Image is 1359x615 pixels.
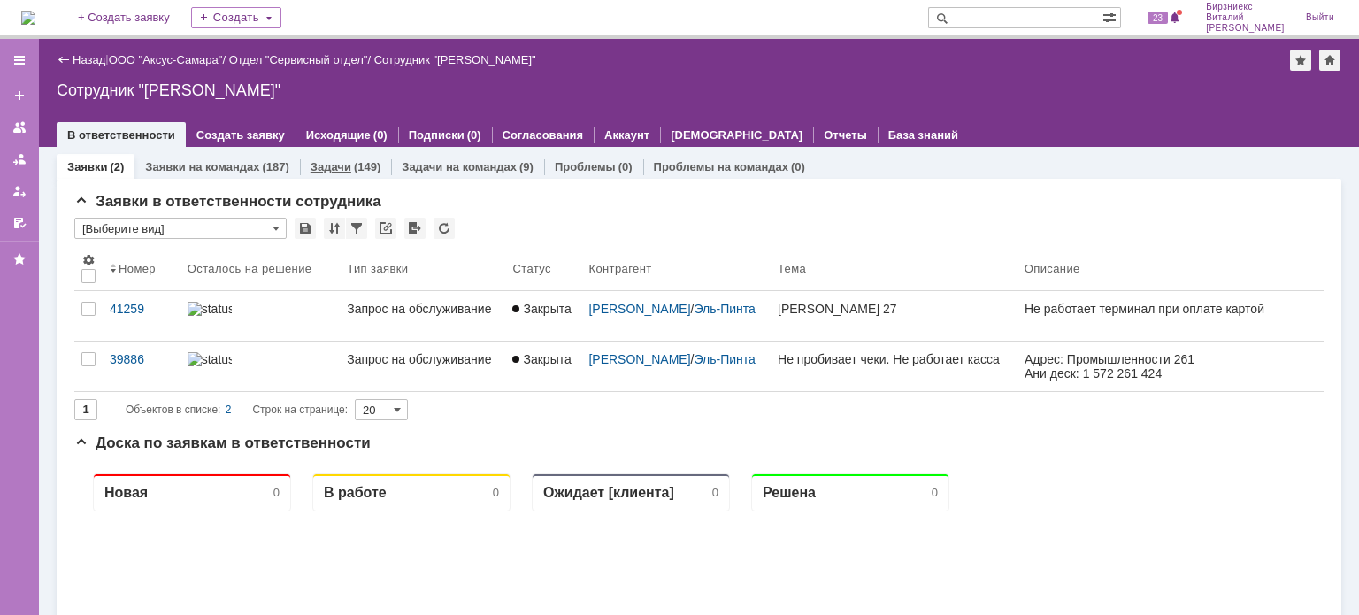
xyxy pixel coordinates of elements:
div: 41259 [110,302,173,316]
div: (0) [791,160,805,173]
div: (187) [262,160,288,173]
div: (9) [519,160,534,173]
div: Сохранить вид [295,218,316,239]
div: Фильтрация... [346,218,367,239]
span: Настройки [81,253,96,267]
a: Запрос на обслуживание [340,342,505,391]
div: Не пробивает чеки. Не работает касса [778,352,1010,366]
div: Контрагент [588,262,651,275]
a: В ответственности [67,128,175,142]
a: 39886 [103,342,180,391]
div: Описание [1025,262,1080,275]
div: [PERSON_NAME] 27 [778,302,1010,316]
div: 0 [857,27,864,40]
div: (0) [618,160,633,173]
th: Осталось на решение [180,246,340,291]
a: Перейти на домашнюю страницу [21,11,35,25]
a: Аккаунт [604,128,649,142]
div: 0 [199,27,205,40]
div: Новая [30,25,73,42]
a: [DEMOGRAPHIC_DATA] [671,128,802,142]
span: Виталий [1206,12,1285,23]
a: [PERSON_NAME] 27 [771,291,1017,341]
a: Согласования [503,128,584,142]
div: (149) [354,160,380,173]
div: Ожидает [клиента] [469,25,600,42]
span: Расширенный поиск [1102,8,1120,25]
th: Контрагент [581,246,771,291]
th: Номер [103,246,180,291]
div: 39886 [110,352,173,366]
th: Тип заявки [340,246,505,291]
div: Добавить в избранное [1290,50,1311,71]
a: Мои заявки [5,177,34,205]
a: Закрыта [505,291,581,341]
a: Эль-Пинта [694,352,755,366]
div: / [109,53,229,66]
th: Тема [771,246,1017,291]
div: Сортировка... [324,218,345,239]
div: Скопировать ссылку на список [375,218,396,239]
div: Решена [688,25,741,42]
a: База знаний [888,128,958,142]
div: 0 [418,27,425,40]
a: Заявки на командах [5,113,34,142]
a: Задачи [311,160,351,173]
a: Задачи на командах [402,160,517,173]
a: Назад [73,53,105,66]
a: ООО "Аксус-Самара" [109,53,223,66]
a: Отчеты [824,128,867,142]
a: Заявки [67,160,107,173]
div: 0 [638,27,644,40]
span: Бирзниекс [1206,2,1285,12]
span: Объектов в списке: [126,404,220,416]
a: Заявки в моей ответственности [5,145,34,173]
a: Не пробивает чеки. Не работает касса [771,342,1017,391]
i: Строк на странице: [126,399,348,420]
a: [PERSON_NAME] [588,302,690,316]
a: Закрыта [505,342,581,391]
div: / [588,352,764,366]
div: Осталось на решение [188,262,312,275]
div: Экспорт списка [404,218,426,239]
a: 41259 [103,291,180,341]
div: Номер [119,262,156,275]
div: Создать [191,7,281,28]
div: Запрос на обслуживание [347,302,498,316]
a: Проблемы [555,160,616,173]
a: statusbar-100 (1).png [180,291,340,341]
span: 23 [1148,12,1168,24]
a: Создать заявку [5,81,34,110]
a: Отдел "Сервисный отдел" [229,53,368,66]
div: (0) [373,128,388,142]
div: В работе [250,25,312,42]
div: Тип заявки [347,262,408,275]
a: Заявки на командах [145,160,259,173]
img: statusbar-100 (1).png [188,352,232,366]
a: Создать заявку [196,128,285,142]
div: (2) [110,160,124,173]
div: | [105,52,108,65]
span: Доска по заявкам в ответственности [74,434,371,451]
span: Заявки в ответственности сотрудника [74,193,381,210]
a: Подписки [409,128,465,142]
a: [PERSON_NAME] [588,352,690,366]
div: Сделать домашней страницей [1319,50,1340,71]
div: Статус [512,262,550,275]
div: Запрос на обслуживание [347,352,498,366]
div: Сотрудник "[PERSON_NAME]" [57,81,1341,99]
a: Эль-Пинта [694,302,755,316]
a: Мои согласования [5,209,34,237]
div: / [588,302,764,316]
img: logo [21,11,35,25]
div: 2 [226,399,232,420]
div: (0) [467,128,481,142]
a: Исходящие [306,128,371,142]
span: [PERSON_NAME] [1206,23,1285,34]
span: Закрыта [512,352,571,366]
div: Обновлять список [434,218,455,239]
a: statusbar-100 (1).png [180,342,340,391]
img: statusbar-100 (1).png [188,302,232,316]
div: Тема [778,262,806,275]
span: Закрыта [512,302,571,316]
